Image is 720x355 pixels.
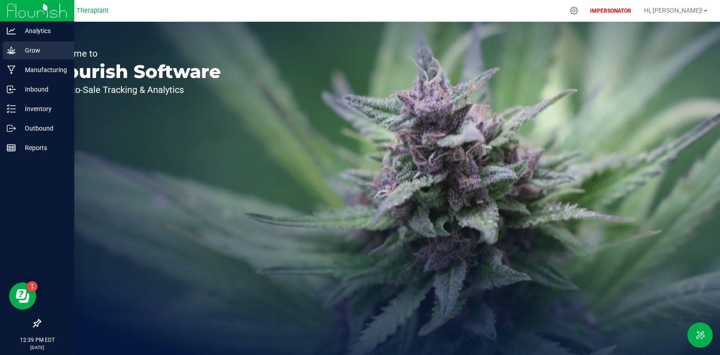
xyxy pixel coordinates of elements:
p: Inventory [16,103,70,114]
button: Toggle Menu [687,322,713,348]
p: [DATE] [4,344,70,351]
inline-svg: Reports [7,143,16,152]
inline-svg: Inbound [7,85,16,94]
span: Theraplant [77,7,109,15]
iframe: Resource center [9,282,36,310]
inline-svg: Inventory [7,104,16,113]
p: Analytics [16,25,70,36]
p: Manufacturing [16,64,70,75]
p: IMPERSONATOR [586,7,635,15]
div: Manage settings [568,6,580,15]
p: Seed-to-Sale Tracking & Analytics [49,85,221,94]
p: Outbound [16,123,70,134]
p: Welcome to [49,49,221,58]
inline-svg: Analytics [7,26,16,35]
p: Inbound [16,84,70,95]
p: Flourish Software [49,63,221,81]
inline-svg: Outbound [7,124,16,133]
inline-svg: Grow [7,46,16,55]
p: Reports [16,142,70,153]
span: Hi, [PERSON_NAME]! [644,7,703,14]
iframe: Resource center unread badge [27,281,38,292]
inline-svg: Manufacturing [7,65,16,74]
p: Grow [16,45,70,56]
p: 12:39 PM EDT [4,336,70,344]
